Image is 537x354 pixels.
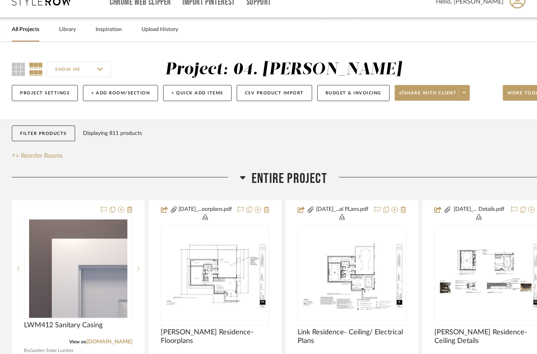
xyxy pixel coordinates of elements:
span: View on [69,339,86,344]
img: LWM412 Sanitary Casing [29,219,127,318]
a: Upload History [142,24,178,35]
div: Displaying 811 products [83,125,142,141]
button: Share with client [395,85,470,101]
span: Reorder Rooms [21,151,63,160]
a: Inspiration [96,24,122,35]
button: + Quick Add Items [163,85,232,101]
div: Project: 04. [PERSON_NAME] [165,61,402,78]
button: Project Settings [12,85,78,101]
button: [DATE]_...al PLans.pdf [314,205,370,222]
img: Link Residence- Ceiling/ Electrical Plans [298,241,405,310]
a: All Projects [12,24,39,35]
a: Library [59,24,76,35]
span: LWM412 Sanitary Casing [24,321,103,330]
span: Share with client [399,90,457,102]
span: [PERSON_NAME] Residence- Floorplans [161,328,269,345]
button: [DATE]_... Details.pdf [451,205,506,222]
span: Link Residence- Ceiling/ Electrical Plans [298,328,406,345]
span: Entire Project [252,170,327,187]
button: Filter Products [12,125,75,142]
a: [DOMAIN_NAME] [86,339,132,345]
button: Reorder Rooms [12,151,63,160]
button: + Add Room/Section [83,85,158,101]
button: Budget & Invoicing [317,85,390,101]
img: Linck Residence- Floorplans [162,241,268,310]
button: [DATE]_...oorplans.pdf [178,205,233,222]
button: CSV Product Import [237,85,312,101]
